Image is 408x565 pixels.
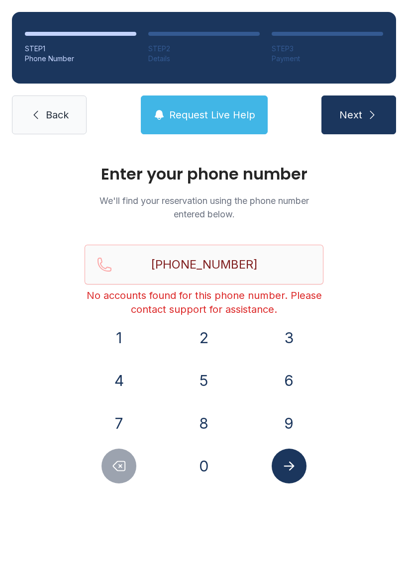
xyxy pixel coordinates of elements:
button: 2 [187,320,221,355]
span: Next [339,108,362,122]
button: 6 [272,363,306,398]
button: 8 [187,406,221,441]
button: 4 [102,363,136,398]
div: Phone Number [25,54,136,64]
button: Delete number [102,449,136,483]
button: 9 [272,406,306,441]
div: No accounts found for this phone number. Please contact support for assistance. [85,288,323,316]
button: 7 [102,406,136,441]
div: STEP 2 [148,44,260,54]
p: We'll find your reservation using the phone number entered below. [85,194,323,221]
h1: Enter your phone number [85,166,323,182]
button: 1 [102,320,136,355]
div: STEP 3 [272,44,383,54]
span: Request Live Help [169,108,255,122]
div: Payment [272,54,383,64]
button: Submit lookup form [272,449,306,483]
button: 5 [187,363,221,398]
input: Reservation phone number [85,245,323,284]
button: 0 [187,449,221,483]
div: STEP 1 [25,44,136,54]
button: 3 [272,320,306,355]
div: Details [148,54,260,64]
span: Back [46,108,69,122]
